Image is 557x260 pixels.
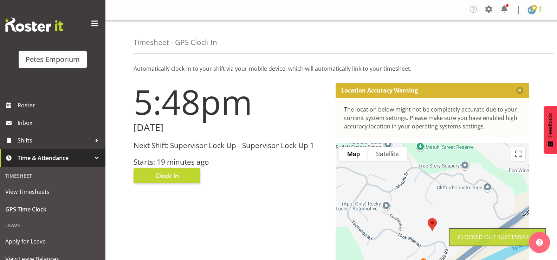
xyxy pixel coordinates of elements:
[458,233,537,241] div: Clocked out Successfully
[2,201,104,218] a: GPS Time Clock
[5,204,100,215] span: GPS Time Clock
[368,147,407,161] button: Show satellite imagery
[155,171,179,180] span: Clock In
[2,233,104,250] a: Apply for Leave
[341,87,418,94] p: Location Accuracy Warning
[5,236,100,247] span: Apply for Leave
[544,106,557,154] button: Feedback - Show survey
[547,113,553,138] span: Feedback
[344,105,521,131] div: The location below might not be completely accurate due to your current system settings. Please m...
[18,118,102,128] span: Inbox
[134,168,200,183] button: Clock In
[2,169,104,183] div: Timesheet
[18,100,102,110] span: Roster
[511,147,525,161] button: Toggle fullscreen view
[18,153,91,163] span: Time & Attendance
[527,6,536,14] img: reina-puketapu721.jpg
[134,158,327,166] h3: Starts: 19 minutes ago
[134,83,327,121] h1: 5:48pm
[5,186,100,197] span: View Timesheets
[2,183,104,201] a: View Timesheets
[5,18,63,32] img: Rosterit website logo
[134,64,529,73] p: Automatically clock-in to your shift via your mobile device, which will automatically link to you...
[134,141,327,150] h3: Next Shift: Supervisor Lock Up - Supervisor Lock Up 1
[134,122,327,133] h2: [DATE]
[339,147,368,161] button: Show street map
[2,218,104,233] div: Leave
[26,54,80,65] div: Petes Emporium
[18,135,91,146] span: Shifts
[134,38,217,46] h4: Timesheet - GPS Clock In
[536,239,543,246] img: help-xxl-2.png
[516,87,523,94] button: Close message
